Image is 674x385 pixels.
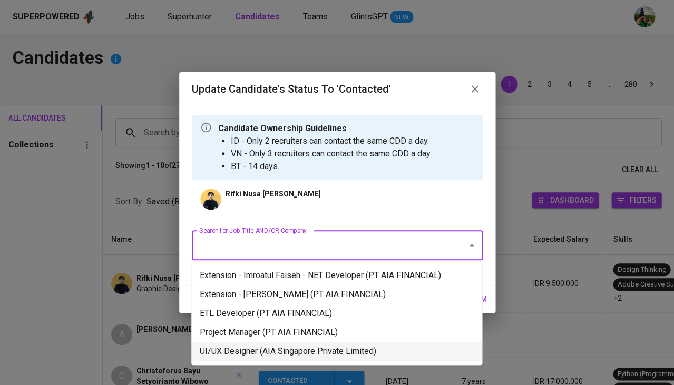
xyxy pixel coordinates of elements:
li: ID - Only 2 recruiters can contact the same CDD a day. [231,135,432,147]
p: Candidate Ownership Guidelines [218,122,432,135]
img: 02e6f37e3fa76dee2ada75524cf7637b.png [200,189,221,210]
li: Extension - [PERSON_NAME] (PT AIA FINANCIAL) [191,285,482,304]
li: Extension - Imroatul Faiseh - NET Developer (PT AIA FINANCIAL) [191,266,482,285]
li: ETL Developer (PT AIA FINANCIAL) [191,304,482,323]
li: Project Manager (PT AIA FINANCIAL) [191,323,482,342]
li: BT - 14 days. [231,160,432,173]
li: UI/UX Designer (AIA Singapore Private Limited) [191,342,482,361]
li: VN - Only 3 recruiters can contact the same CDD a day. [231,147,432,160]
button: Close [464,238,479,253]
h6: Update Candidate's Status to 'Contacted' [192,81,391,97]
p: Rifki Nusa [PERSON_NAME] [226,189,321,199]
